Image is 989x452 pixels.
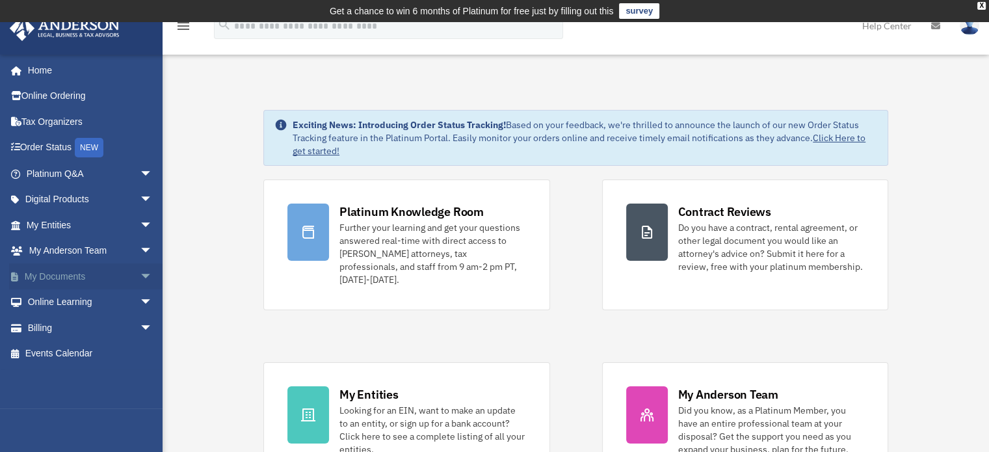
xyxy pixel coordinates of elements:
div: Platinum Knowledge Room [339,204,484,220]
a: Order StatusNEW [9,135,172,161]
a: Events Calendar [9,341,172,367]
a: My Documentsarrow_drop_down [9,263,172,289]
a: My Entitiesarrow_drop_down [9,212,172,238]
div: Do you have a contract, rental agreement, or other legal document you would like an attorney's ad... [678,221,864,273]
a: My Anderson Teamarrow_drop_down [9,238,172,264]
div: Based on your feedback, we're thrilled to announce the launch of our new Order Status Tracking fe... [293,118,877,157]
span: arrow_drop_down [140,289,166,316]
img: Anderson Advisors Platinum Portal [6,16,124,41]
i: search [217,18,231,32]
strong: Exciting News: Introducing Order Status Tracking! [293,119,506,131]
span: arrow_drop_down [140,238,166,265]
a: Online Ordering [9,83,172,109]
a: Click Here to get started! [293,132,865,157]
span: arrow_drop_down [140,212,166,239]
img: User Pic [960,16,979,35]
div: My Anderson Team [678,386,778,403]
a: survey [619,3,659,19]
div: NEW [75,138,103,157]
a: Digital Productsarrow_drop_down [9,187,172,213]
a: Billingarrow_drop_down [9,315,172,341]
span: arrow_drop_down [140,263,166,290]
div: My Entities [339,386,398,403]
a: Contract Reviews Do you have a contract, rental agreement, or other legal document you would like... [602,179,888,310]
span: arrow_drop_down [140,161,166,187]
div: close [977,2,986,10]
a: Home [9,57,166,83]
span: arrow_drop_down [140,315,166,341]
a: Platinum Knowledge Room Further your learning and get your questions answered real-time with dire... [263,179,549,310]
a: Tax Organizers [9,109,172,135]
span: arrow_drop_down [140,187,166,213]
div: Further your learning and get your questions answered real-time with direct access to [PERSON_NAM... [339,221,525,286]
a: menu [176,23,191,34]
div: Contract Reviews [678,204,771,220]
a: Online Learningarrow_drop_down [9,289,172,315]
a: Platinum Q&Aarrow_drop_down [9,161,172,187]
div: Get a chance to win 6 months of Platinum for free just by filling out this [330,3,614,19]
i: menu [176,18,191,34]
